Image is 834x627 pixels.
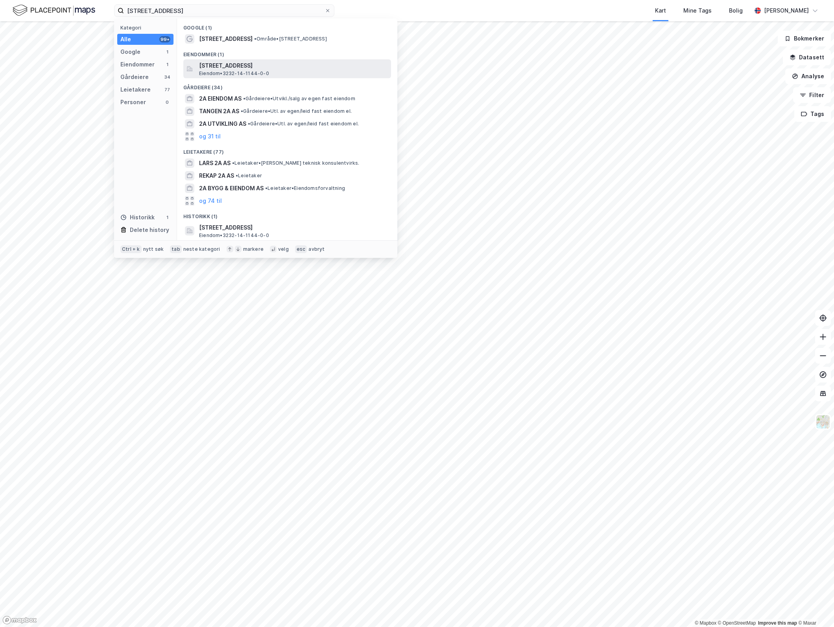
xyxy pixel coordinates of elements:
[718,620,756,626] a: OpenStreetMap
[278,246,289,252] div: velg
[199,223,388,232] span: [STREET_ADDRESS]
[199,158,231,168] span: LARS 2A AS
[120,97,146,107] div: Personer
[164,74,170,80] div: 34
[778,31,831,46] button: Bokmerker
[795,589,834,627] iframe: Chat Widget
[236,173,238,178] span: •
[816,414,830,429] img: Z
[2,616,37,625] a: Mapbox homepage
[758,620,797,626] a: Improve this map
[199,34,253,44] span: [STREET_ADDRESS]
[177,45,397,59] div: Eiendommer (1)
[199,61,388,70] span: [STREET_ADDRESS]
[164,49,170,55] div: 1
[795,589,834,627] div: Kontrollprogram for chat
[177,18,397,33] div: Google (1)
[120,47,140,57] div: Google
[265,185,268,191] span: •
[254,36,327,42] span: Område • [STREET_ADDRESS]
[199,119,246,129] span: 2A UTVIKLING AS
[248,121,250,127] span: •
[295,245,307,253] div: esc
[785,68,831,84] button: Analyse
[177,143,397,157] div: Leietakere (77)
[159,36,170,42] div: 99+
[120,35,131,44] div: Alle
[199,132,221,141] button: og 31 til
[164,99,170,105] div: 0
[308,246,325,252] div: avbryt
[243,246,264,252] div: markere
[241,108,243,114] span: •
[13,4,95,17] img: logo.f888ab2527a4732fd821a326f86c7f29.svg
[183,246,220,252] div: neste kategori
[199,171,234,180] span: REKAP 2A AS
[199,107,239,116] span: TANGEN 2A AS
[120,60,155,69] div: Eiendommer
[783,50,831,65] button: Datasett
[130,225,169,235] div: Delete history
[199,232,269,239] span: Eiendom • 3232-14-1144-0-0
[199,184,264,193] span: 2A BYGG & EIENDOM AS
[793,87,831,103] button: Filter
[241,108,352,114] span: Gårdeiere • Utl. av egen/leid fast eiendom el.
[199,70,269,77] span: Eiendom • 3232-14-1144-0-0
[243,96,355,102] span: Gårdeiere • Utvikl./salg av egen fast eiendom
[124,5,325,17] input: Søk på adresse, matrikkel, gårdeiere, leietakere eller personer
[794,106,831,122] button: Tags
[120,72,149,82] div: Gårdeiere
[177,207,397,221] div: Historikk (1)
[164,61,170,68] div: 1
[120,213,155,222] div: Historikk
[236,173,262,179] span: Leietaker
[120,245,142,253] div: Ctrl + k
[170,245,182,253] div: tab
[248,121,359,127] span: Gårdeiere • Utl. av egen/leid fast eiendom el.
[232,160,360,166] span: Leietaker • [PERSON_NAME] teknisk konsulentvirks.
[265,185,345,191] span: Leietaker • Eiendomsforvaltning
[199,196,222,206] button: og 74 til
[254,36,256,42] span: •
[243,96,245,101] span: •
[729,6,743,15] div: Bolig
[683,6,712,15] div: Mine Tags
[164,86,170,93] div: 77
[232,160,234,166] span: •
[143,246,164,252] div: nytt søk
[199,94,242,103] span: 2A EIENDOM AS
[120,85,151,94] div: Leietakere
[764,6,809,15] div: [PERSON_NAME]
[164,214,170,221] div: 1
[120,25,173,31] div: Kategori
[655,6,666,15] div: Kart
[177,78,397,92] div: Gårdeiere (34)
[695,620,716,626] a: Mapbox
